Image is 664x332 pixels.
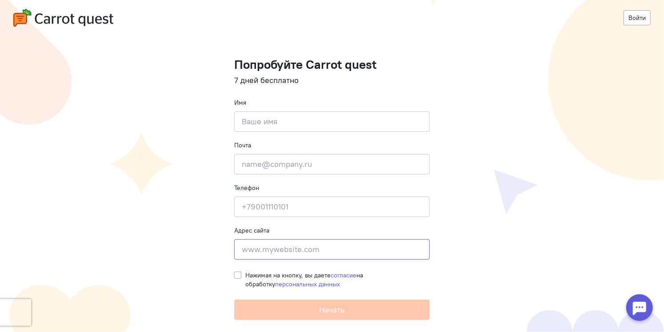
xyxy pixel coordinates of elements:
a: персональных данных [275,280,340,288]
label: Адрес сайта [234,226,269,235]
label: Телефон [234,183,259,192]
label: Имя [234,98,246,107]
span: Начать [320,304,345,315]
button: Начать [234,300,430,320]
label: Почта [234,141,251,150]
img: carrot-quest-logo.svg [13,9,113,27]
input: name@company.ru [234,154,430,174]
a: согласие [331,271,356,279]
input: www.mywebsite.com [234,239,430,260]
span: Нажимая на кнопку, вы даете на обработку [245,271,363,288]
input: Ваше имя [234,111,430,132]
h1: Попробуйте Carrot quest [234,58,430,71]
h4: 7 дней бесплатно [234,76,430,85]
input: +79001110101 [234,197,430,217]
a: Войти [624,10,651,25]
